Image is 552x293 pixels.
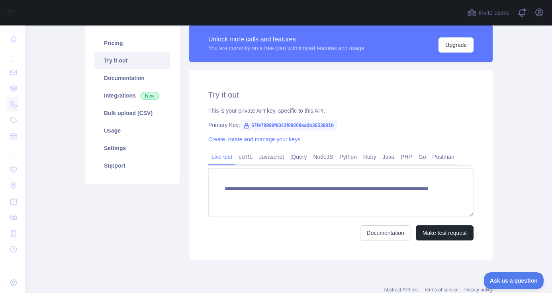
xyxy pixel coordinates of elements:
[424,287,458,293] a: Terms of service
[464,287,493,293] a: Privacy policy
[478,8,509,18] span: Invite users
[6,48,19,64] div: ...
[208,107,474,115] div: This is your private API key, specific to this API.
[208,121,474,129] div: Primary Key:
[235,150,256,163] a: cURL
[208,150,235,163] a: Live test
[360,150,380,163] a: Ruby
[94,87,170,104] a: Integrations New
[94,52,170,69] a: Try it out
[287,150,310,163] a: jQuery
[397,150,415,163] a: PHP
[208,89,474,100] h2: Try it out
[94,104,170,122] a: Bulk upload (CSV)
[384,287,419,293] a: Abstract API Inc.
[208,35,364,44] div: Unlock more calls and features
[208,44,364,52] div: You are currently on a free plan with limited features and usage
[380,150,398,163] a: Java
[429,150,458,163] a: Postman
[438,37,474,53] button: Upgrade
[94,139,170,157] a: Settings
[360,225,411,240] a: Documentation
[256,150,287,163] a: Javascript
[6,145,19,161] div: ...
[484,272,544,289] iframe: Toggle Customer Support
[416,225,474,240] button: Make test request
[94,157,170,174] a: Support
[466,6,511,19] button: Invite users
[208,136,300,143] a: Create, rotate and manage your keys
[310,150,336,163] a: NodeJS
[141,92,159,100] span: New
[240,119,337,131] span: 67fe78989f9343f09208aa0b3653981b
[336,150,360,163] a: Python
[94,69,170,87] a: Documentation
[94,34,170,52] a: Pricing
[6,258,19,274] div: ...
[94,122,170,139] a: Usage
[415,150,429,163] a: Go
